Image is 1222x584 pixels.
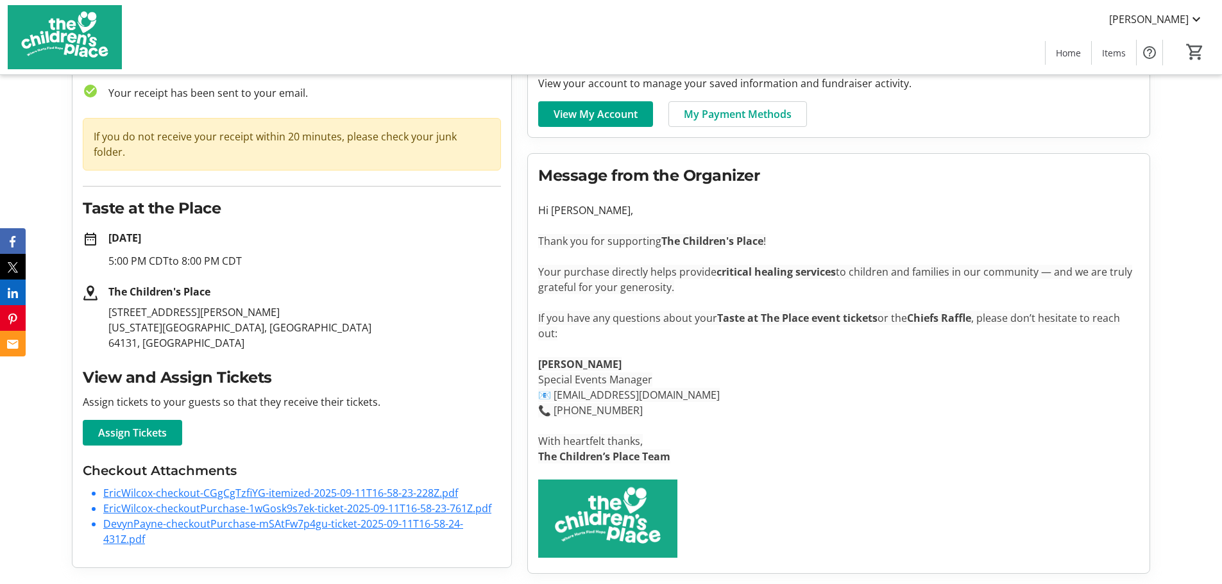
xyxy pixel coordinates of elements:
span: Thank you for supporting [538,234,661,248]
span: Special Events Manager [538,372,652,387]
p: [STREET_ADDRESS][PERSON_NAME] [US_STATE][GEOGRAPHIC_DATA], [GEOGRAPHIC_DATA] 64131, [GEOGRAPHIC_D... [108,305,501,351]
h2: Taste at the Place [83,197,501,220]
span: Assign Tickets [98,425,167,440]
span: to children and families in our community — and we are truly grateful for your generosity. [538,265,1132,294]
span: or the [878,311,907,325]
span: Your purchase directly helps provide [538,265,717,279]
span: My Payment Methods [684,106,792,122]
span: 📞 [PHONE_NUMBER] [538,403,643,417]
strong: The Children's Place [661,234,763,248]
p: Assign tickets to your guests so that they receive their tickets. [83,394,501,410]
span: ! [763,234,766,248]
div: If you do not receive your receipt within 20 minutes, please check your junk folder. [83,118,501,171]
a: My Payment Methods [668,101,807,127]
strong: Taste at The Place event tickets [717,311,878,325]
strong: [PERSON_NAME] [538,357,622,371]
button: Help [1137,40,1162,65]
span: View My Account [554,106,638,122]
button: Cart [1184,40,1207,63]
img: The Children's Place's Logo [8,5,122,69]
p: View your account to manage your saved information and fundraiser activity. [538,76,1139,91]
span: Home [1056,46,1081,60]
strong: [DATE] [108,231,141,245]
span: [PERSON_NAME] [1109,12,1189,27]
a: Home [1046,41,1091,65]
h2: Message from the Organizer [538,164,1139,187]
strong: critical healing services [717,265,836,279]
a: Assign Tickets [83,420,182,446]
h3: Checkout Attachments [83,461,501,480]
span: 📧 [EMAIL_ADDRESS][DOMAIN_NAME] [538,388,720,402]
span: Items [1102,46,1126,60]
button: [PERSON_NAME] [1099,9,1214,29]
strong: The Children's Place [108,285,210,299]
p: Your receipt has been sent to your email. [98,85,501,101]
mat-icon: date_range [83,231,98,247]
p: Hi [PERSON_NAME], [538,203,1139,218]
img: The Children's Place logo [538,480,677,558]
span: If you have any questions about your [538,311,717,325]
a: Items [1092,41,1136,65]
a: DevynPayne-checkoutPurchase-mSAtFw7p4gu-ticket-2025-09-11T16-58-24-431Z.pdf [103,517,463,546]
strong: Chiefs Raffle [907,311,971,325]
p: 5:00 PM CDT to 8:00 PM CDT [108,253,501,269]
h2: View and Assign Tickets [83,366,501,389]
a: EricWilcox-checkout-CGgCgTzfiYG-itemized-2025-09-11T16-58-23-228Z.pdf [103,486,458,500]
a: EricWilcox-checkoutPurchase-1wGosk9s7ek-ticket-2025-09-11T16-58-23-761Z.pdf [103,501,491,515]
span: With heartfelt thanks, [538,434,643,448]
mat-icon: check_circle [83,83,98,99]
a: View My Account [538,101,653,127]
strong: The Children’s Place Team [538,449,670,463]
